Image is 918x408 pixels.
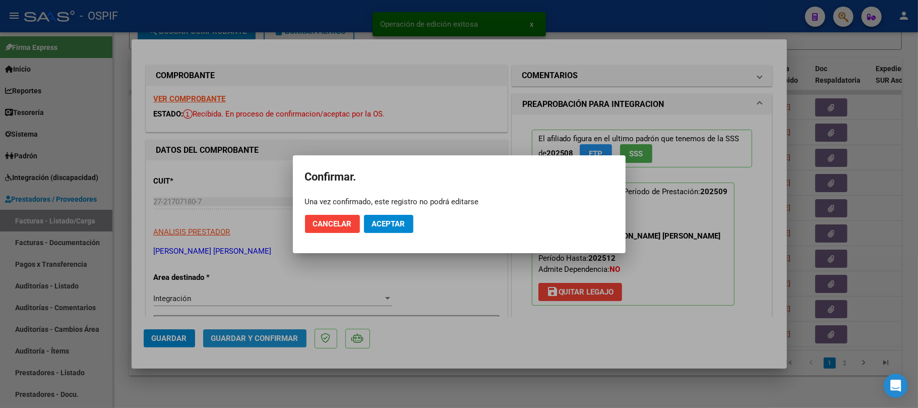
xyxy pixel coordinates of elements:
div: Una vez confirmado, este registro no podrá editarse [305,197,614,207]
span: Aceptar [372,219,405,228]
button: Cancelar [305,215,360,233]
span: Cancelar [313,219,352,228]
div: Open Intercom Messenger [884,374,908,398]
h2: Confirmar. [305,167,614,187]
button: Aceptar [364,215,413,233]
